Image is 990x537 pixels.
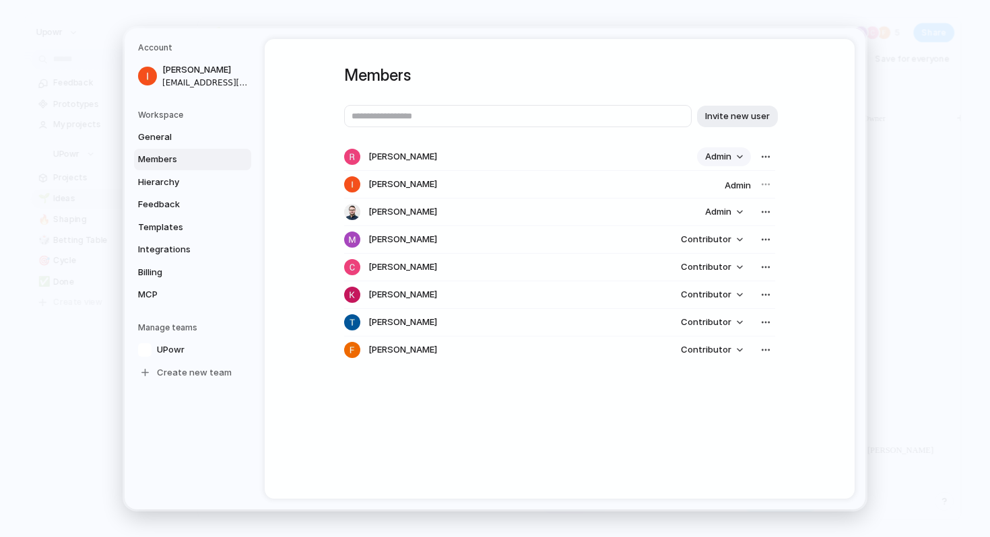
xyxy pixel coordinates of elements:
[134,126,251,147] a: General
[134,171,251,192] a: Hierarchy
[138,243,224,256] span: Integrations
[705,109,770,122] span: Invite new user
[368,150,437,164] span: [PERSON_NAME]
[673,285,751,304] button: Contributor
[138,288,224,301] span: MCP
[138,108,251,120] h5: Workspace
[344,63,775,87] h1: Members
[157,343,185,356] span: UPowr
[134,239,251,260] a: Integrations
[138,175,224,188] span: Hierarchy
[134,284,251,306] a: MCP
[673,313,751,332] button: Contributor
[138,130,224,143] span: General
[368,288,437,301] span: [PERSON_NAME]
[134,59,251,93] a: [PERSON_NAME][EMAIL_ADDRESS][DOMAIN_NAME]
[138,42,251,54] h5: Account
[368,178,437,191] span: [PERSON_NAME]
[138,198,224,211] span: Feedback
[368,316,437,329] span: [PERSON_NAME]
[162,63,249,77] span: [PERSON_NAME]
[697,147,751,166] button: Admin
[681,233,731,246] span: Contributor
[138,265,224,279] span: Billing
[681,343,731,357] span: Contributor
[134,361,251,383] a: Create new team
[368,233,437,246] span: [PERSON_NAME]
[157,365,232,379] span: Create new team
[681,288,731,301] span: Contributor
[368,343,437,357] span: [PERSON_NAME]
[705,205,731,219] span: Admin
[681,260,731,274] span: Contributor
[725,180,751,190] span: Admin
[368,205,437,219] span: [PERSON_NAME]
[673,341,751,359] button: Contributor
[368,260,437,274] span: [PERSON_NAME]
[162,76,249,88] span: [EMAIL_ADDRESS][DOMAIN_NAME]
[138,220,224,234] span: Templates
[673,258,751,277] button: Contributor
[134,216,251,238] a: Templates
[697,203,751,221] button: Admin
[697,105,778,127] button: Invite new user
[134,194,251,215] a: Feedback
[134,338,251,360] a: UPowr
[673,230,751,249] button: Contributor
[705,150,731,164] span: Admin
[134,261,251,283] a: Billing
[138,321,251,333] h5: Manage teams
[681,316,731,329] span: Contributor
[138,153,224,166] span: Members
[134,149,251,170] a: Members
